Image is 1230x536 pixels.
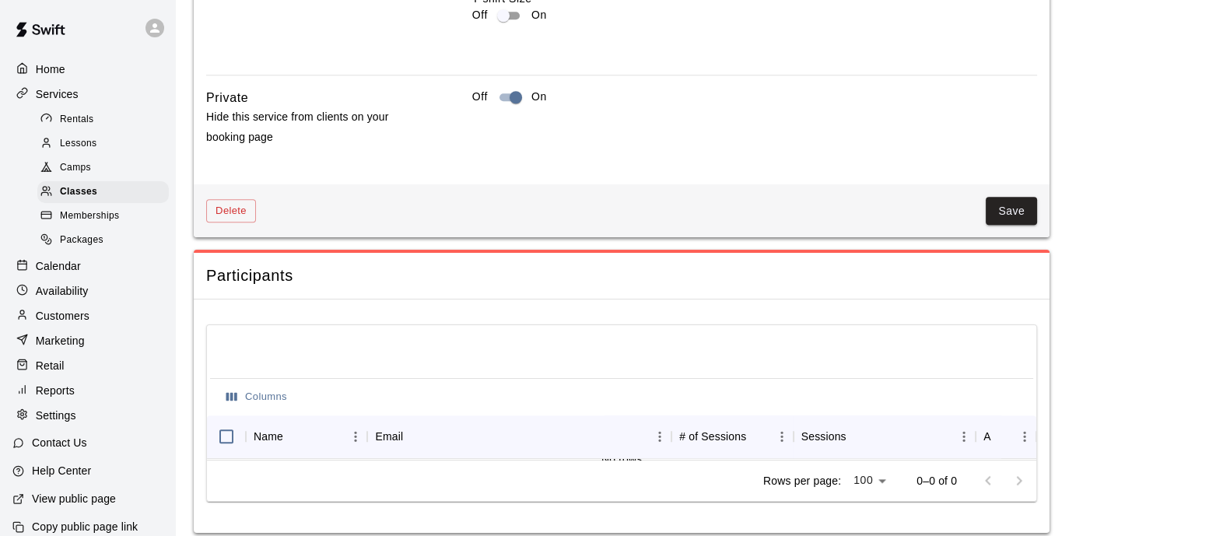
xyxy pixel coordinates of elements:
[37,157,169,179] div: Camps
[60,136,97,152] span: Lessons
[37,181,169,203] div: Classes
[37,205,175,229] a: Memberships
[254,415,283,458] div: Name
[206,265,1037,286] span: Participants
[206,199,256,223] button: Delete
[223,385,291,409] button: Select columns
[36,408,76,423] p: Settings
[916,473,957,489] p: 0–0 of 0
[12,82,163,106] a: Services
[37,229,169,251] div: Packages
[12,354,163,377] a: Retail
[283,426,305,447] button: Sort
[12,58,163,81] a: Home
[367,415,671,458] div: Email
[531,89,547,105] p: On
[37,229,175,253] a: Packages
[37,109,169,131] div: Rentals
[206,88,248,108] h6: Private
[648,425,671,448] button: Menu
[679,415,746,458] div: # of Sessions
[671,415,793,458] div: # of Sessions
[770,425,794,448] button: Menu
[472,7,488,23] p: Off
[1013,425,1036,448] button: Menu
[37,205,169,227] div: Memberships
[32,463,91,478] p: Help Center
[37,107,175,131] a: Rentals
[952,425,976,448] button: Menu
[403,426,425,447] button: Sort
[36,383,75,398] p: Reports
[976,415,1036,458] div: Actions
[12,254,163,278] a: Calendar
[36,333,85,349] p: Marketing
[32,519,138,534] p: Copy public page link
[801,415,846,458] div: Sessions
[206,107,422,146] p: Hide this service from clients on your booking page
[846,426,868,447] button: Sort
[746,426,768,447] button: Sort
[37,131,175,156] a: Lessons
[36,86,79,102] p: Services
[847,469,892,492] div: 100
[37,156,175,180] a: Camps
[36,258,81,274] p: Calendar
[531,7,547,23] p: On
[344,425,367,448] button: Menu
[32,435,87,450] p: Contact Us
[32,491,116,506] p: View public page
[60,160,91,176] span: Camps
[12,404,163,427] a: Settings
[36,358,65,373] p: Retail
[37,133,169,155] div: Lessons
[12,279,163,303] a: Availability
[991,426,1013,447] button: Sort
[60,184,97,200] span: Classes
[60,208,119,224] span: Memberships
[246,415,367,458] div: Name
[375,415,403,458] div: Email
[12,304,163,328] a: Customers
[36,283,89,299] p: Availability
[60,112,94,128] span: Rentals
[794,415,976,458] div: Sessions
[207,459,1036,460] div: No rows
[986,197,1037,226] button: Save
[472,89,488,105] p: Off
[983,415,991,458] div: Actions
[37,180,175,205] a: Classes
[36,61,65,77] p: Home
[763,473,841,489] p: Rows per page:
[60,233,103,248] span: Packages
[36,308,89,324] p: Customers
[12,329,163,352] a: Marketing
[12,379,163,402] a: Reports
